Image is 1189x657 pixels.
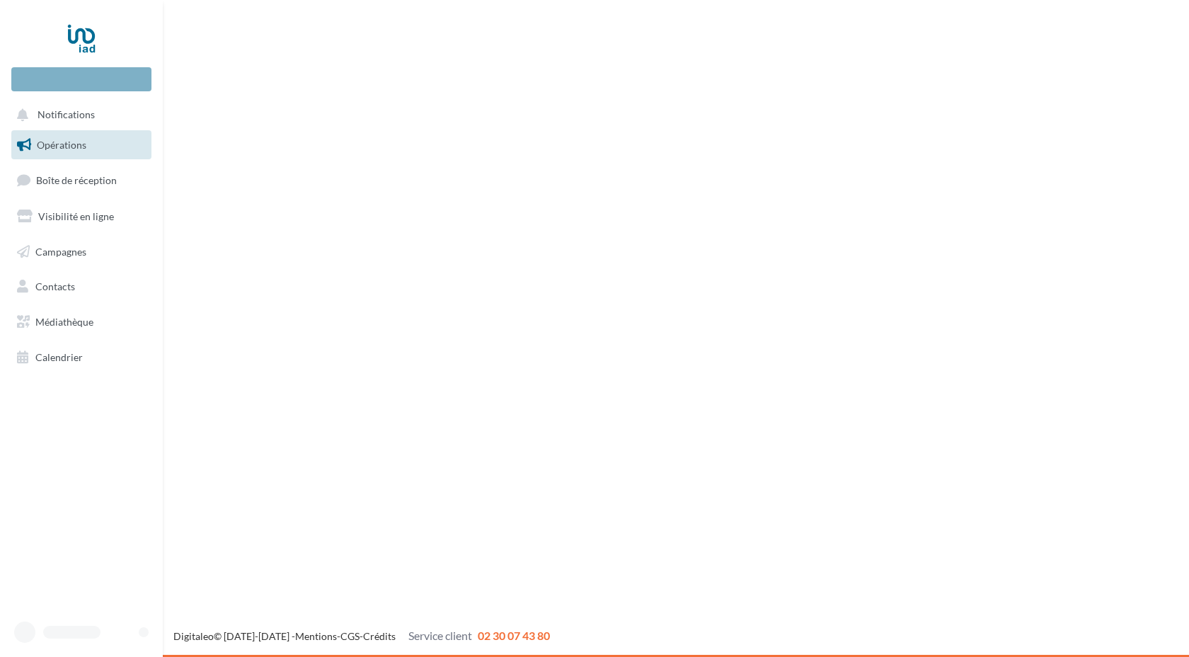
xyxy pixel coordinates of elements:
a: Médiathèque [8,307,154,337]
span: Médiathèque [35,316,93,328]
span: Opérations [37,139,86,151]
span: Notifications [38,109,95,121]
a: CGS [340,630,360,642]
a: Calendrier [8,343,154,372]
a: Boîte de réception [8,165,154,195]
a: Mentions [295,630,337,642]
a: Crédits [363,630,396,642]
div: Nouvelle campagne [11,67,151,91]
a: Contacts [8,272,154,302]
a: Campagnes [8,237,154,267]
span: Visibilité en ligne [38,210,114,222]
span: 02 30 07 43 80 [478,629,550,642]
span: Contacts [35,280,75,292]
span: Campagnes [35,245,86,257]
span: Calendrier [35,351,83,363]
a: Opérations [8,130,154,160]
a: Visibilité en ligne [8,202,154,232]
span: Service client [408,629,472,642]
span: © [DATE]-[DATE] - - - [173,630,550,642]
a: Digitaleo [173,630,214,642]
span: Boîte de réception [36,174,117,186]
